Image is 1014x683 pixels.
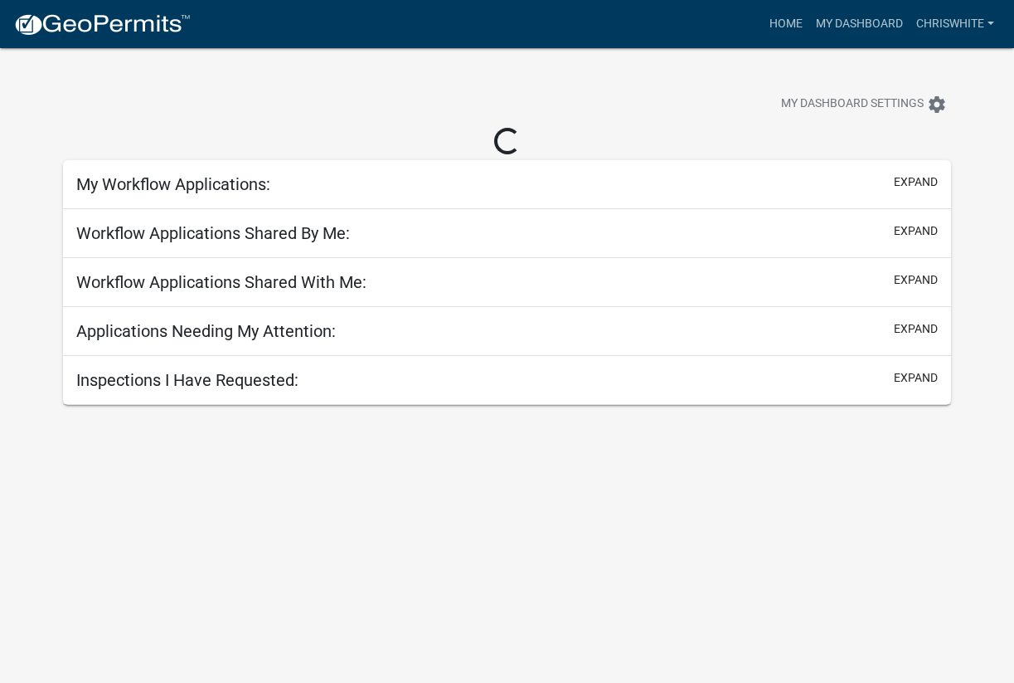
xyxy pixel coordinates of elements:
[910,8,1001,40] a: Chriswhite
[894,369,938,387] button: expand
[763,8,809,40] a: Home
[894,173,938,191] button: expand
[927,95,947,115] i: settings
[894,271,938,289] button: expand
[894,222,938,240] button: expand
[781,95,924,115] span: My Dashboard Settings
[76,272,366,292] h5: Workflow Applications Shared With Me:
[76,223,350,243] h5: Workflow Applications Shared By Me:
[894,320,938,338] button: expand
[76,174,270,194] h5: My Workflow Applications:
[76,321,336,341] h5: Applications Needing My Attention:
[76,370,298,390] h5: Inspections I Have Requested:
[768,88,960,120] button: My Dashboard Settingssettings
[809,8,910,40] a: My Dashboard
